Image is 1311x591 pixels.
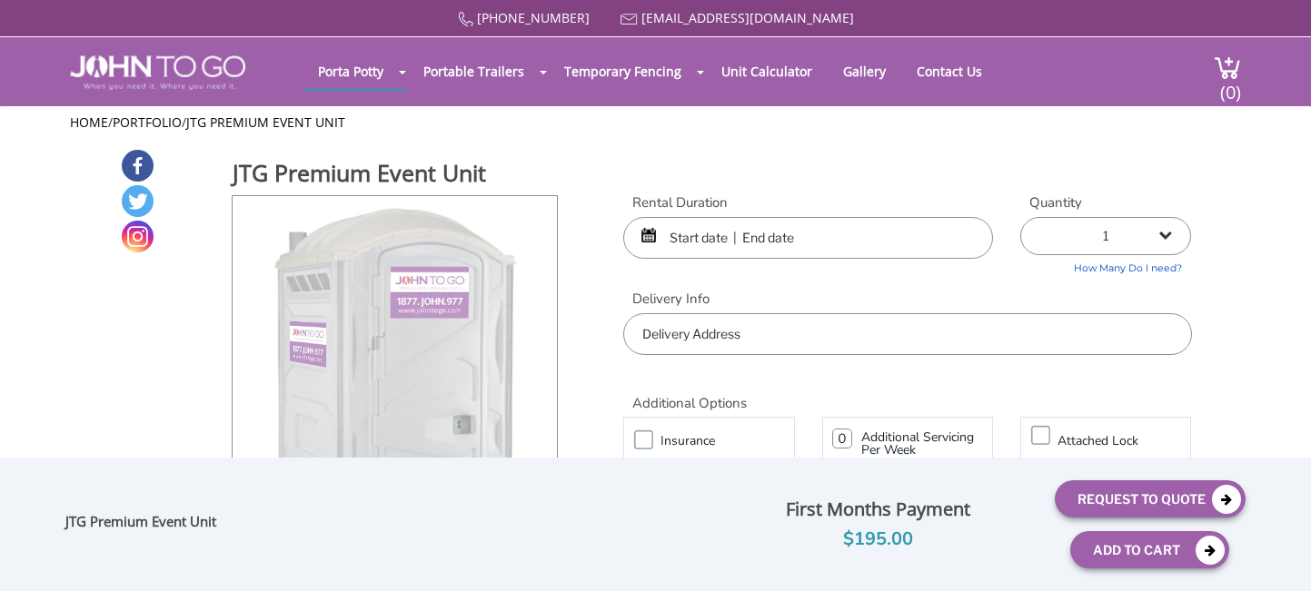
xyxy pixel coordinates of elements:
[861,431,983,457] h3: Additional Servicing Per Week
[551,54,695,89] a: Temporary Fencing
[1214,55,1241,80] img: cart a
[304,54,397,89] a: Porta Potty
[829,54,899,89] a: Gallery
[1058,429,1199,452] h3: Attached lock
[113,113,182,131] a: Portfolio
[714,494,1041,525] div: First Months Payment
[65,513,225,537] div: JTG Premium Event Unit
[623,217,993,259] input: Start date | End date
[903,54,996,89] a: Contact Us
[641,9,854,26] a: [EMAIL_ADDRESS][DOMAIN_NAME]
[621,14,638,25] img: Mail
[1219,65,1241,104] span: (0)
[1055,480,1246,517] button: Request To Quote
[623,373,1191,412] h2: Additional Options
[660,429,802,452] h3: Insurance
[122,150,154,182] a: Facebook
[477,9,590,26] a: [PHONE_NUMBER]
[70,113,108,131] a: Home
[233,157,560,193] h1: JTG Premium Event Unit
[708,54,826,89] a: Unit Calculator
[1020,255,1191,276] a: How Many Do I need?
[1070,531,1229,568] button: Add To Cart
[70,55,245,90] img: JOHN to go
[623,193,993,212] label: Rental Duration
[458,12,473,27] img: Call
[122,221,154,252] a: Instagram
[122,185,154,217] a: Twitter
[186,113,345,131] a: JTG Premium Event Unit
[1020,193,1191,212] label: Quantity
[70,113,1241,132] ul: / /
[623,290,1191,309] label: Delivery Info
[410,54,538,89] a: Portable Trailers
[832,428,852,448] input: 0
[714,525,1041,554] div: $195.00
[623,313,1191,355] input: Delivery Address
